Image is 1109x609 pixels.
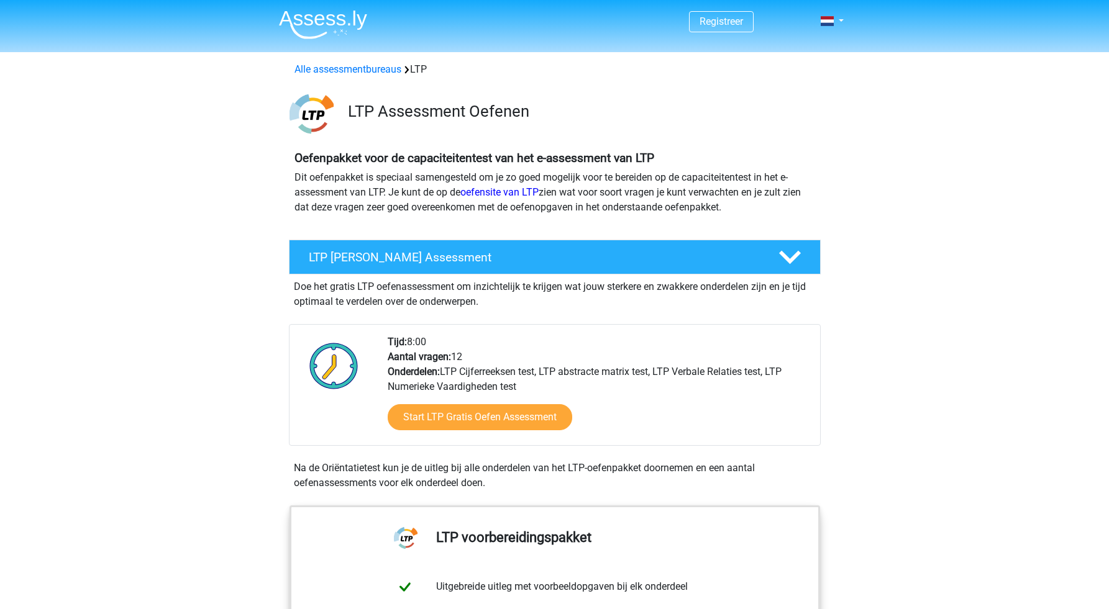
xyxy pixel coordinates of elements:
h4: LTP [PERSON_NAME] Assessment [309,250,759,264]
a: oefensite van LTP [460,186,539,198]
img: ltp.png [290,92,334,136]
b: Tijd: [388,336,407,348]
a: LTP [PERSON_NAME] Assessment [284,240,826,274]
p: Dit oefenpakket is speciaal samengesteld om je zo goed mogelijk voor te bereiden op de capaciteit... [294,170,815,215]
div: Na de Oriëntatietest kun je de uitleg bij alle onderdelen van het LTP-oefenpakket doornemen en ee... [289,461,821,490]
img: Assessly [279,10,367,39]
img: Klok [303,335,365,397]
h3: LTP Assessment Oefenen [348,102,811,121]
a: Registreer [700,16,743,27]
b: Aantal vragen: [388,351,451,363]
a: Start LTP Gratis Oefen Assessment [388,404,572,430]
a: Alle assessmentbureaus [294,63,401,75]
b: Onderdelen: [388,366,440,377]
b: Oefenpakket voor de capaciteitentest van het e-assessment van LTP [294,151,654,165]
div: Doe het gratis LTP oefenassessment om inzichtelijk te krijgen wat jouw sterkere en zwakkere onder... [289,274,821,309]
div: LTP [290,62,820,77]
div: 8:00 12 LTP Cijferreeksen test, LTP abstracte matrix test, LTP Verbale Relaties test, LTP Numerie... [378,335,819,445]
